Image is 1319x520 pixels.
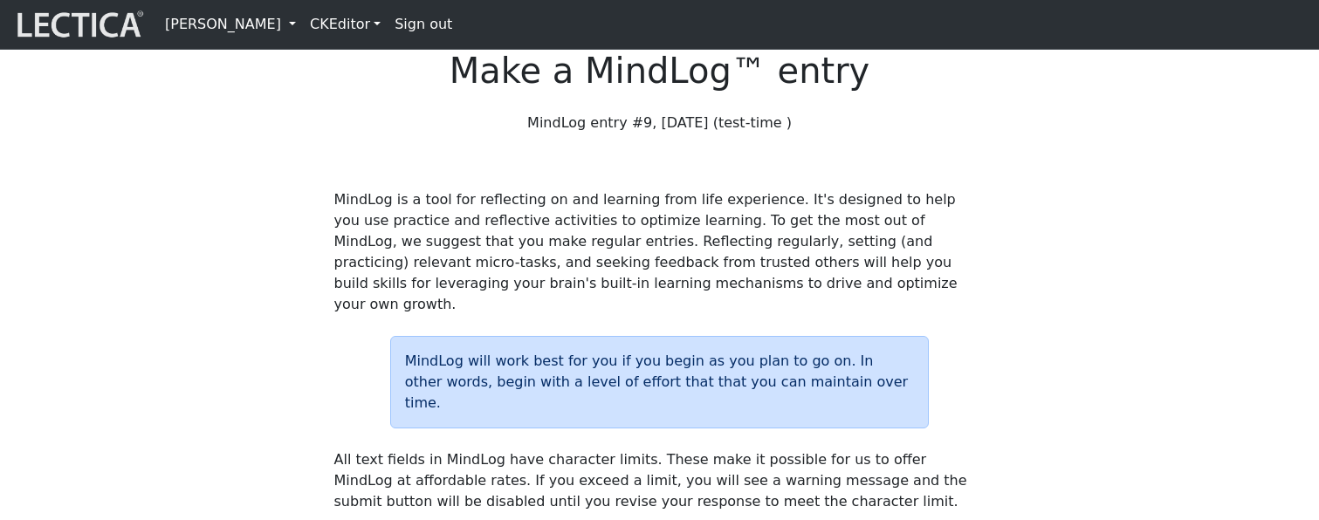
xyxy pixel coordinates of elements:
a: [PERSON_NAME] [158,7,303,42]
a: Sign out [388,7,459,42]
p: All text fields in MindLog have character limits. These make it possible for us to offer MindLog ... [334,449,986,512]
p: MindLog entry #9, [DATE] (test-time ) [334,113,986,133]
a: CKEditor [303,7,388,42]
p: MindLog is a tool for reflecting on and learning from life experience. It's designed to help you ... [334,189,986,315]
img: lecticalive [13,8,144,41]
div: MindLog will work best for you if you begin as you plan to go on. In other words, begin with a le... [390,336,930,428]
